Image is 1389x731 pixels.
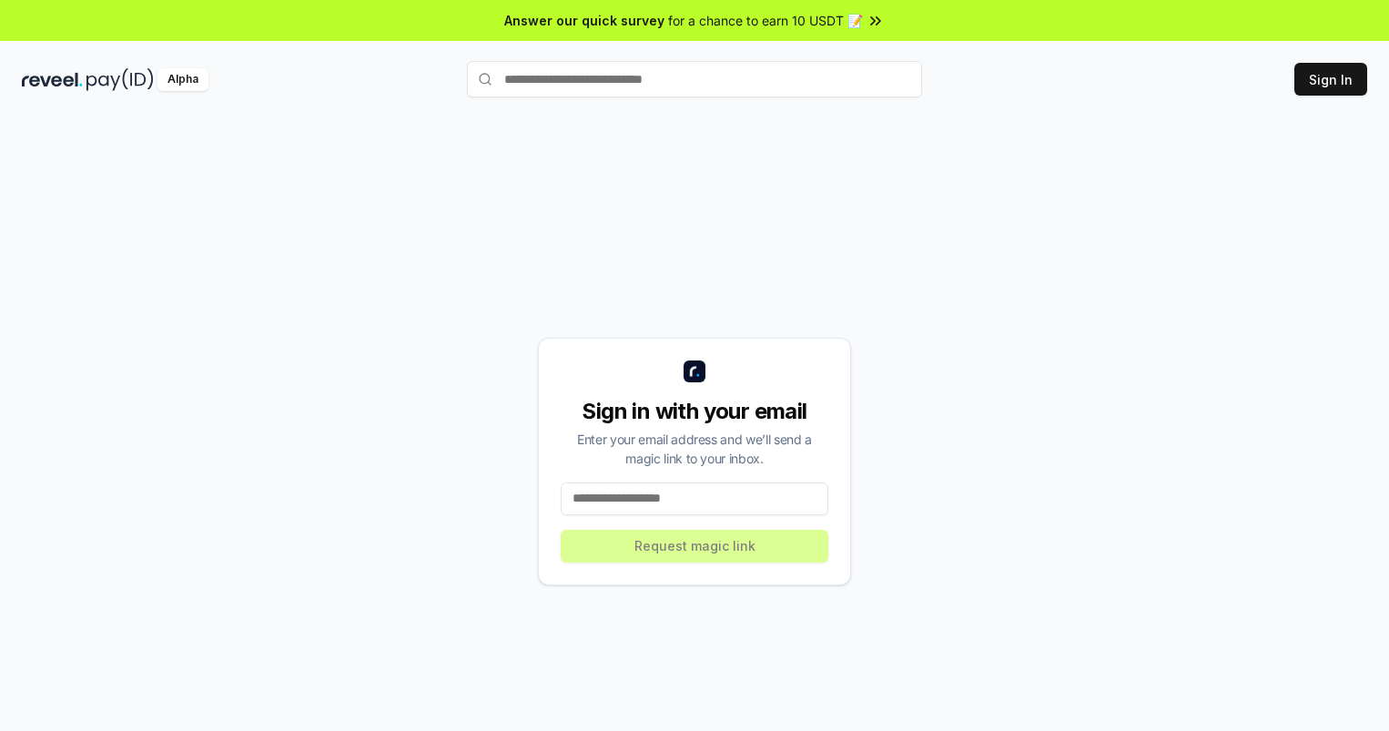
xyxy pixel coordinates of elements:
img: logo_small [684,360,705,382]
div: Alpha [157,68,208,91]
img: reveel_dark [22,68,83,91]
button: Sign In [1294,63,1367,96]
div: Sign in with your email [561,397,828,426]
div: Enter your email address and we’ll send a magic link to your inbox. [561,430,828,468]
img: pay_id [86,68,154,91]
span: Answer our quick survey [504,11,664,30]
span: for a chance to earn 10 USDT 📝 [668,11,863,30]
